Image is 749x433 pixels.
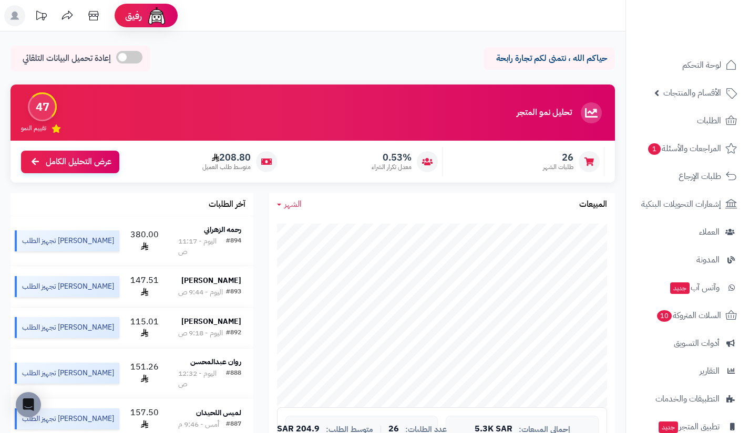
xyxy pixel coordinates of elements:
td: 151.26 [124,348,166,398]
span: طلبات الإرجاع [679,169,721,184]
span: لوحة التحكم [682,58,721,72]
span: عرض التحليل الكامل [46,156,111,168]
td: 115.01 [124,308,166,348]
a: الطلبات [632,108,743,133]
span: الطلبات [697,113,721,128]
span: جديد [659,421,678,433]
div: [PERSON_NAME] تجهيز الطلب [15,276,119,297]
span: 10 [656,310,672,322]
span: السلات المتروكة [656,308,721,323]
span: | [379,425,382,433]
span: 26 [543,152,573,163]
a: إشعارات التحويلات البنكية [632,192,743,217]
div: اليوم - 12:32 ص [178,368,226,389]
img: logo-2.png [678,18,739,40]
a: تحديثات المنصة [28,5,54,29]
span: إعادة تحميل البيانات التلقائي [23,52,111,65]
span: المراجعات والأسئلة [647,141,721,156]
div: اليوم - 9:44 ص [178,287,223,298]
span: وآتس آب [669,280,720,295]
div: #893 [226,287,241,298]
a: الشهر [277,198,302,210]
span: 208.80 [202,152,251,163]
div: Open Intercom Messenger [16,392,41,417]
strong: [PERSON_NAME] [181,275,241,286]
a: لوحة التحكم [632,52,743,78]
a: التطبيقات والخدمات [632,386,743,411]
span: التطبيقات والخدمات [655,392,720,406]
div: [PERSON_NAME] تجهيز الطلب [15,230,119,251]
div: #892 [226,328,241,339]
div: أمس - 9:46 م [178,419,219,430]
a: المراجعات والأسئلة1 [632,136,743,161]
a: وآتس آبجديد [632,275,743,300]
span: أدوات التسويق [674,336,720,351]
span: إشعارات التحويلات البنكية [641,197,721,212]
span: التقارير [700,364,720,378]
span: رفيق [125,9,142,22]
div: [PERSON_NAME] تجهيز الطلب [15,363,119,384]
a: السلات المتروكة10 [632,303,743,328]
strong: روان عبدالمحسن [190,356,241,367]
span: المدونة [696,252,720,267]
span: طلبات الشهر [543,163,573,172]
div: [PERSON_NAME] تجهيز الطلب [15,408,119,429]
span: معدل تكرار الشراء [372,163,412,172]
div: [PERSON_NAME] تجهيز الطلب [15,317,119,338]
span: جديد [670,282,690,294]
a: أدوات التسويق [632,331,743,356]
span: الشهر [284,198,302,210]
h3: آخر الطلبات [209,200,245,209]
span: العملاء [699,225,720,239]
strong: [PERSON_NAME] [181,316,241,327]
div: اليوم - 9:18 ص [178,328,223,339]
span: 0.53% [372,152,412,163]
h3: تحليل نمو المتجر [517,108,572,118]
td: 147.51 [124,266,166,307]
a: طلبات الإرجاع [632,164,743,189]
div: #888 [226,368,241,389]
span: تقييم النمو [21,124,46,133]
div: #887 [226,419,241,430]
a: العملاء [632,219,743,245]
span: متوسط طلب العميل [202,163,251,172]
div: #894 [226,236,241,257]
img: ai-face.png [146,5,167,26]
h3: المبيعات [579,200,607,209]
strong: لميس اللحيدان [196,407,241,418]
span: 1 [648,143,661,155]
a: عرض التحليل الكامل [21,151,119,173]
td: 380.00 [124,216,166,266]
strong: رحمه الزهراني [204,224,241,235]
a: المدونة [632,247,743,272]
a: التقارير [632,358,743,384]
span: الأقسام والمنتجات [663,86,721,100]
p: حياكم الله ، نتمنى لكم تجارة رابحة [491,52,607,65]
div: اليوم - 11:17 ص [178,236,226,257]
